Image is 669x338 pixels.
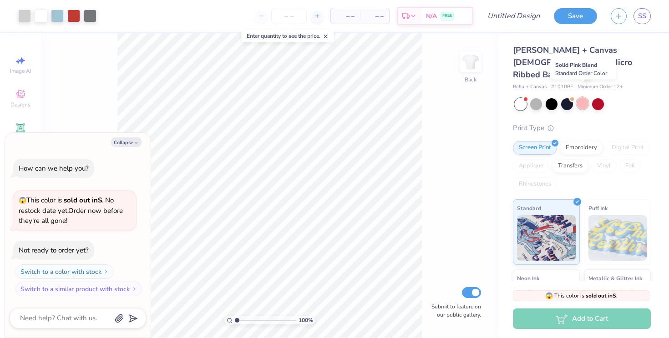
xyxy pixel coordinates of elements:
strong: sold out in S [64,196,102,205]
span: This color is . No restock date yet. Order now before they're all gone! [19,196,123,225]
span: Bella + Canvas [513,83,547,91]
div: Not ready to order yet? [19,246,89,255]
div: Applique [513,159,549,173]
span: Neon Ink [517,273,539,283]
a: SS [634,8,651,24]
span: – – [336,11,355,21]
span: SS [638,11,646,21]
span: 100 % [299,316,313,324]
div: Digital Print [606,141,650,155]
button: Save [554,8,597,24]
span: Designs [10,101,30,108]
div: Print Type [513,123,651,133]
div: Screen Print [513,141,557,155]
span: – – [365,11,384,21]
span: Image AI [10,67,31,75]
span: N/A [426,11,437,21]
div: Vinyl [591,159,617,173]
div: Rhinestones [513,177,557,191]
span: Metallic & Glitter Ink [588,273,642,283]
span: 😱 [19,196,26,205]
img: Switch to a similar product with stock [132,286,137,292]
button: Collapse [111,137,142,147]
div: How can we help you? [19,164,89,173]
div: Enter quantity to see the price. [242,30,334,42]
img: Back [461,53,480,71]
div: Foil [619,159,641,173]
span: # 1010BE [551,83,573,91]
div: Embroidery [560,141,603,155]
div: Transfers [552,159,588,173]
strong: sold out in S [586,292,616,299]
span: Puff Ink [588,203,608,213]
img: Switch to a color with stock [103,269,109,274]
span: Minimum Order: 12 + [578,83,623,91]
span: [PERSON_NAME] + Canvas [DEMOGRAPHIC_DATA]' Micro Ribbed Baby Tee [513,45,632,80]
span: 😱 [545,292,553,300]
div: Back [465,76,476,84]
input: Untitled Design [480,7,547,25]
span: This color is . [545,292,618,300]
input: – – [271,8,307,24]
div: Solid Pink Blend [550,59,616,80]
button: Switch to a similar product with stock [15,282,142,296]
span: FREE [442,13,452,19]
img: Puff Ink [588,215,647,261]
span: Standard Order Color [555,70,607,77]
button: Switch to a color with stock [15,264,114,279]
span: Standard [517,203,541,213]
label: Submit to feature on our public gallery. [426,303,481,319]
img: Standard [517,215,576,261]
